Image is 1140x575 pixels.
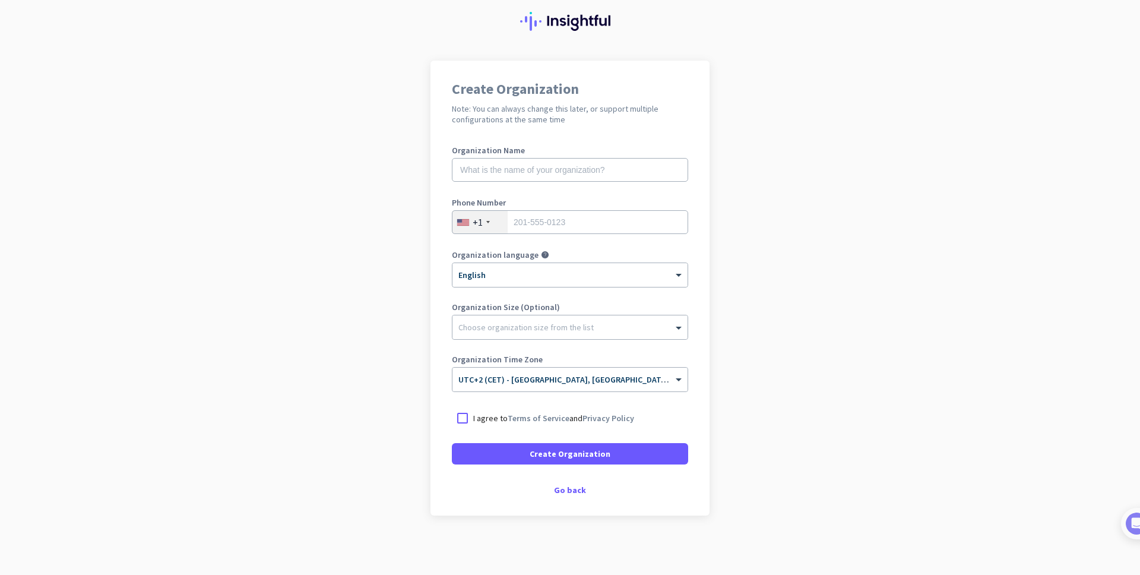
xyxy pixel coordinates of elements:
input: What is the name of your organization? [452,158,688,182]
label: Organization Size (Optional) [452,303,688,311]
div: +1 [473,216,483,228]
label: Organization Time Zone [452,355,688,364]
span: Create Organization [530,448,610,460]
h2: Note: You can always change this later, or support multiple configurations at the same time [452,103,688,125]
input: 201-555-0123 [452,210,688,234]
label: Organization language [452,251,539,259]
button: Create Organization [452,443,688,465]
h1: Create Organization [452,82,688,96]
label: Phone Number [452,198,688,207]
img: Insightful [520,12,620,31]
a: Terms of Service [508,413,569,424]
div: Go back [452,486,688,494]
label: Organization Name [452,146,688,154]
a: Privacy Policy [582,413,634,424]
p: I agree to and [473,412,634,424]
i: help [541,251,549,259]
